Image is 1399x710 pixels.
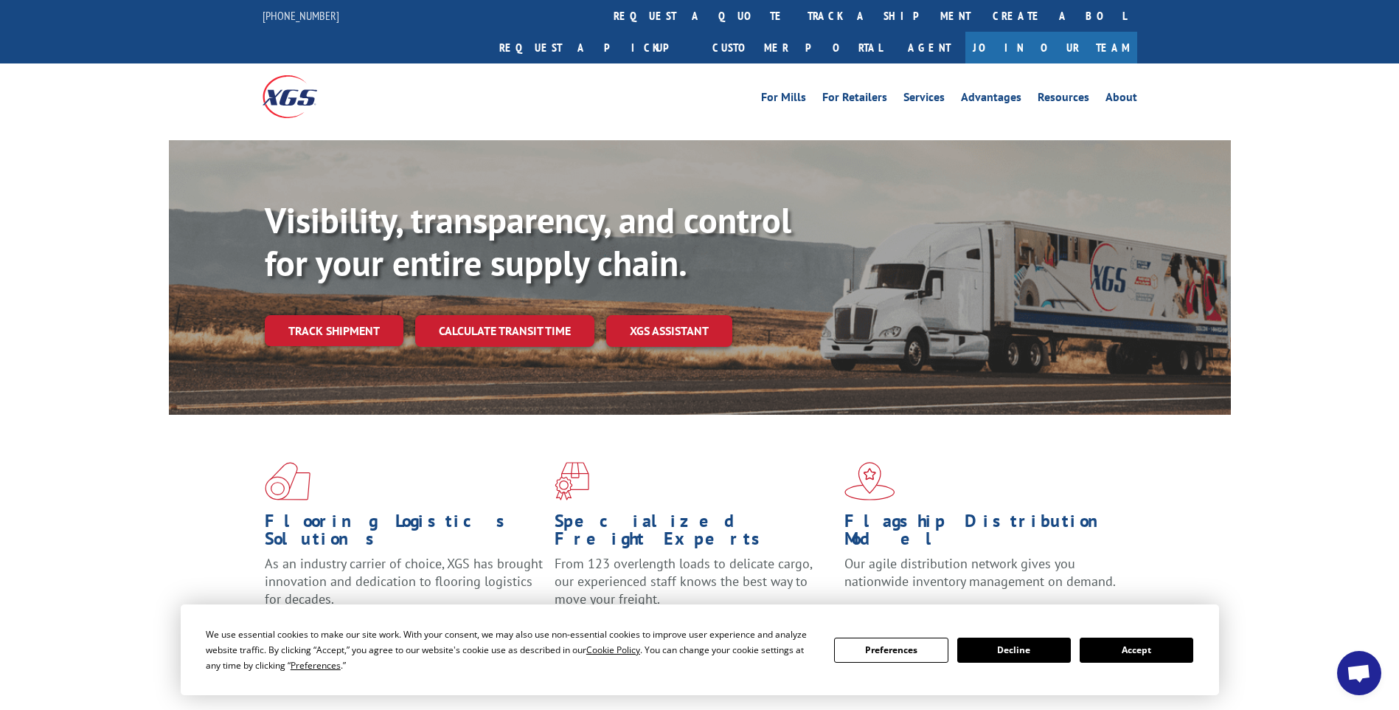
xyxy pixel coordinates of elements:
a: Customer Portal [701,32,893,63]
a: Track shipment [265,315,403,346]
a: Request a pickup [488,32,701,63]
a: Open chat [1337,651,1381,695]
a: Services [903,92,945,108]
b: Visibility, transparency, and control for your entire supply chain. [265,197,791,286]
a: Advantages [961,92,1021,108]
button: Accept [1080,638,1193,663]
button: Preferences [834,638,948,663]
span: Our agile distribution network gives you nationwide inventory management on demand. [844,555,1116,590]
h1: Specialized Freight Experts [555,512,833,555]
div: We use essential cookies to make our site work. With your consent, we may also use non-essential ... [206,627,816,673]
a: Agent [893,32,965,63]
img: xgs-icon-focused-on-flooring-red [555,462,589,500]
img: xgs-icon-total-supply-chain-intelligence-red [265,462,310,500]
span: As an industry carrier of choice, XGS has brought innovation and dedication to flooring logistics... [265,555,543,607]
img: xgs-icon-flagship-distribution-model-red [844,462,895,500]
a: For Mills [761,92,806,108]
a: Calculate transit time [415,315,594,347]
div: Cookie Consent Prompt [181,604,1219,695]
a: [PHONE_NUMBER] [263,8,339,23]
p: From 123 overlength loads to delicate cargo, our experienced staff knows the best way to move you... [555,555,833,621]
a: Learn More > [844,604,1028,621]
a: For Retailers [822,92,887,108]
span: Preferences [291,659,341,672]
h1: Flooring Logistics Solutions [265,512,544,555]
span: Cookie Policy [586,644,640,656]
a: XGS ASSISTANT [606,315,732,347]
a: Join Our Team [965,32,1137,63]
button: Decline [957,638,1071,663]
a: Resources [1038,92,1089,108]
h1: Flagship Distribution Model [844,512,1123,555]
a: About [1105,92,1137,108]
